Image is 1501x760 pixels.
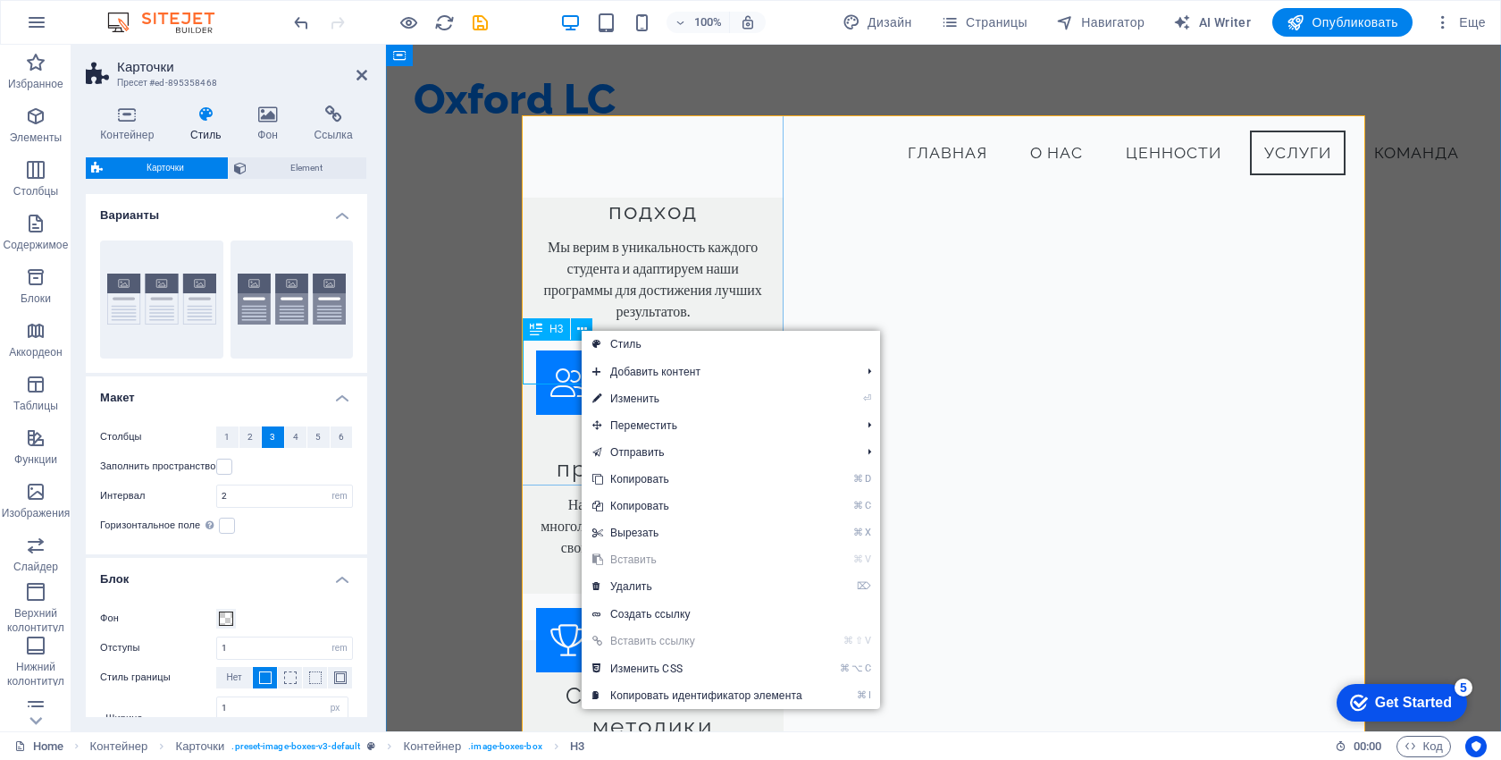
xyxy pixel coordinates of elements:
button: Нажмите здесь, чтобы выйти из режима предварительного просмотра и продолжить редактирование [398,12,419,33]
i: C [865,663,870,674]
a: ⌘CКопировать [582,493,813,519]
a: Создать ссылку [582,601,880,628]
button: 100% [667,12,730,33]
span: . image-boxes-box [468,736,542,757]
p: Изображения [2,506,71,520]
p: Слайдер [13,560,58,574]
span: 3 [270,426,275,448]
i: Этот элемент является настраиваемым пресетом [367,741,375,751]
i: C [865,500,870,511]
p: Аккордеон [9,345,63,359]
button: 4 [285,426,307,448]
a: ⏎Изменить [582,385,813,412]
button: Дизайн [835,8,919,37]
button: Опубликовать [1272,8,1413,37]
img: Editor Logo [103,12,237,33]
a: ⌦Удалить [582,573,813,600]
button: Еще [1427,8,1493,37]
i: X [865,527,870,538]
span: Щелкните, чтобы выбрать. Дважды щелкните, чтобы изменить [570,736,584,757]
h2: Карточки [117,59,367,75]
button: Element [229,157,366,179]
h4: Стиль [176,106,243,143]
label: Стиль границы [100,667,216,688]
h4: Варианты [86,194,367,226]
span: Страницы [941,13,1027,31]
div: 5 [132,4,150,21]
p: Блоки [21,291,51,306]
p: Таблицы [13,399,58,413]
div: Дизайн (Ctrl+Alt+Y) [835,8,919,37]
button: 6 [331,426,353,448]
a: ⌘DКопировать [582,466,813,493]
p: Содержимое [4,238,69,252]
button: 3 [262,426,284,448]
span: Переместить [582,412,853,439]
h6: Время сеанса [1335,736,1382,757]
span: Щелкните, чтобы выбрать. Дважды щелкните, чтобы изменить [404,736,462,757]
h6: 100% [693,12,722,33]
div: Get Started 5 items remaining, 0% complete [14,9,145,46]
button: Код [1396,736,1451,757]
p: Элементы [10,131,62,145]
i: ⌦ [857,580,871,592]
button: reload [433,12,455,33]
button: Страницы [934,8,1035,37]
button: Навигатор [1049,8,1152,37]
h4: Контейнер [86,106,176,143]
span: AI Writer [1173,13,1251,31]
span: Element [252,157,361,179]
label: Горизонтальное поле [100,515,219,536]
button: Карточки [86,157,228,179]
h4: Блок [86,558,367,590]
span: Щелкните, чтобы выбрать. Дважды щелкните, чтобы изменить [90,736,148,757]
i: ⌘ [843,635,853,646]
button: 5 [307,426,330,448]
span: 5 [315,426,321,448]
a: ⌘VВставить [582,546,813,573]
label: Фон [100,608,216,629]
i: При изменении размера уровень масштабирования подстраивается автоматически в соответствии с выбра... [740,14,756,30]
nav: breadcrumb [90,736,585,757]
i: ⌘ [853,473,863,485]
a: ⌘⌥CИзменить CSS [582,655,813,682]
i: Отменить: <p>&nbsp;- Цвет</p> ($color-secondary -> $color-primary) (Ctrl+Z) [291,13,312,33]
span: H3 [549,324,563,334]
a: Отправить [582,439,853,466]
i: ⌘ [840,663,850,674]
span: 4 [293,426,298,448]
label: Столбцы [100,426,216,448]
span: Навигатор [1056,13,1145,31]
h3: Пресет #ed-895358468 [117,75,331,91]
i: ⏎ [863,393,871,404]
span: 1 [224,426,230,448]
p: Столбцы [13,184,59,198]
label: - Ширина [100,708,216,730]
a: Щелкните для отмены выбора. Дважды щелкните, чтобы открыть Страницы [14,736,63,757]
span: Щелкните, чтобы выбрать. Дважды щелкните, чтобы изменить [175,736,224,757]
span: Карточки [108,157,222,179]
span: 2 [247,426,253,448]
span: Код [1405,736,1443,757]
i: Сохранить (Ctrl+S) [470,13,491,33]
span: Опубликовать [1287,13,1398,31]
label: Интервал [100,491,216,501]
span: Нет [226,667,241,688]
i: ⌘ [853,553,863,565]
a: ⌘XВырезать [582,519,813,546]
a: ⌘⇧VВставить ссылку [582,628,813,654]
button: undo [290,12,312,33]
i: ⌥ [851,663,863,674]
button: Usercentrics [1465,736,1487,757]
i: Перезагрузить страницу [434,13,455,33]
i: ⇧ [855,635,863,646]
span: Добавить контент [582,359,853,385]
button: Нет [216,667,252,688]
i: ⌘ [853,527,863,538]
h4: Ссылка [299,106,367,143]
div: Get Started [53,20,130,36]
button: 1 [216,426,239,448]
i: V [865,553,870,565]
span: 00 00 [1354,736,1381,757]
i: V [865,635,870,646]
